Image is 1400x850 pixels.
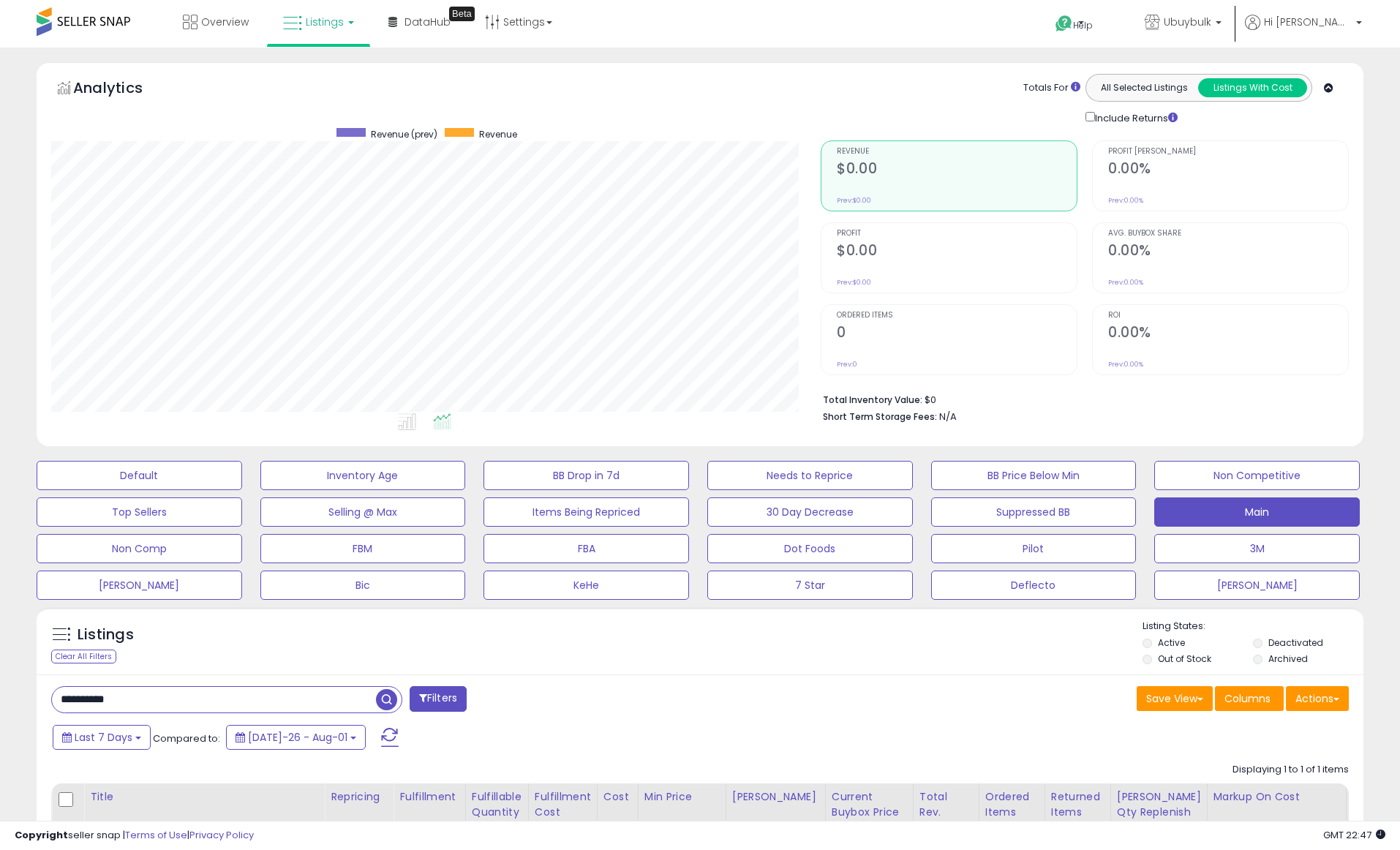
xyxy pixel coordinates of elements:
[931,461,1137,490] button: BB Price Below Min
[707,571,913,600] button: 7 Star
[449,7,475,21] div: Tooltip anchor
[15,829,254,843] div: seller snap | |
[931,571,1137,600] button: Deflecto
[1154,571,1360,600] button: [PERSON_NAME]
[1158,636,1185,649] label: Active
[832,789,907,820] div: Current Buybox Price
[837,196,871,205] small: Prev: $0.00
[837,360,857,369] small: Prev: 0
[1110,783,1207,841] th: Please note that this number is a calculation based on your required days of coverage and your ve...
[1286,686,1349,711] button: Actions
[1224,691,1271,706] span: Columns
[707,497,913,527] button: 30 Day Decrease
[837,312,1077,320] span: Ordered Items
[985,789,1039,820] div: Ordered Items
[707,461,913,490] button: Needs to Reprice
[644,789,720,805] div: Min Price
[1108,242,1348,262] h2: 0.00%
[931,534,1137,563] button: Pilot
[1154,461,1360,490] button: Non Competitive
[75,730,132,745] span: Last 7 Days
[1023,81,1080,95] div: Totals For
[1108,324,1348,344] h2: 0.00%
[1154,497,1360,527] button: Main
[1108,160,1348,180] h2: 0.00%
[410,686,467,712] button: Filters
[399,789,459,805] div: Fulfillment
[472,789,522,820] div: Fulfillable Quantity
[53,725,151,750] button: Last 7 Days
[1268,652,1308,665] label: Archived
[125,828,187,842] a: Terms of Use
[823,410,937,423] b: Short Term Storage Fees:
[1207,783,1346,841] th: The percentage added to the cost of goods (COGS) that forms the calculator for Min & Max prices.
[837,148,1077,156] span: Revenue
[931,497,1137,527] button: Suppressed BB
[483,534,689,563] button: FBA
[483,461,689,490] button: BB Drop in 7d
[1055,15,1073,33] i: Get Help
[1213,789,1340,805] div: Markup on Cost
[1143,620,1363,633] p: Listing States:
[51,650,116,663] div: Clear All Filters
[1044,4,1121,48] a: Help
[535,789,591,820] div: Fulfillment Cost
[78,625,134,645] h5: Listings
[1073,19,1093,31] span: Help
[837,242,1077,262] h2: $0.00
[1198,78,1307,97] button: Listings With Cost
[37,461,242,490] button: Default
[1108,196,1143,205] small: Prev: 0.00%
[1264,15,1352,29] span: Hi [PERSON_NAME]
[153,731,220,745] span: Compared to:
[306,15,344,29] span: Listings
[1075,109,1195,126] div: Include Returns
[837,324,1077,344] h2: 0
[90,789,318,805] div: Title
[1137,686,1213,711] button: Save View
[189,828,254,842] a: Privacy Policy
[479,128,517,140] span: Revenue
[260,497,466,527] button: Selling @ Max
[1090,78,1199,97] button: All Selected Listings
[1232,763,1349,777] div: Displaying 1 to 1 of 1 items
[73,78,171,102] h5: Analytics
[823,394,922,406] b: Total Inventory Value:
[837,278,871,287] small: Prev: $0.00
[483,571,689,600] button: KeHe
[483,497,689,527] button: Items Being Repriced
[1117,789,1201,820] div: [PERSON_NAME] Qty Replenish
[15,828,68,842] strong: Copyright
[1051,789,1104,820] div: Returned Items
[1108,230,1348,238] span: Avg. Buybox Share
[260,534,466,563] button: FBM
[1108,312,1348,320] span: ROI
[1323,828,1385,842] span: 2025-08-10 22:47 GMT
[404,15,451,29] span: DataHub
[331,789,387,805] div: Repricing
[1245,15,1362,48] a: Hi [PERSON_NAME]
[226,725,366,750] button: [DATE]-26 - Aug-01
[37,571,242,600] button: [PERSON_NAME]
[260,571,466,600] button: Bic
[1268,636,1323,649] label: Deactivated
[371,128,437,140] span: Revenue (prev)
[939,410,957,424] span: N/A
[823,390,1338,407] li: $0
[837,160,1077,180] h2: $0.00
[37,534,242,563] button: Non Comp
[1108,360,1143,369] small: Prev: 0.00%
[603,789,632,805] div: Cost
[919,789,973,820] div: Total Rev.
[707,534,913,563] button: Dot Foods
[1158,652,1211,665] label: Out of Stock
[1108,148,1348,156] span: Profit [PERSON_NAME]
[1154,534,1360,563] button: 3M
[37,497,242,527] button: Top Sellers
[201,15,249,29] span: Overview
[1108,278,1143,287] small: Prev: 0.00%
[260,461,466,490] button: Inventory Age
[732,789,819,805] div: [PERSON_NAME]
[248,730,347,745] span: [DATE]-26 - Aug-01
[1164,15,1211,29] span: Ubuybulk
